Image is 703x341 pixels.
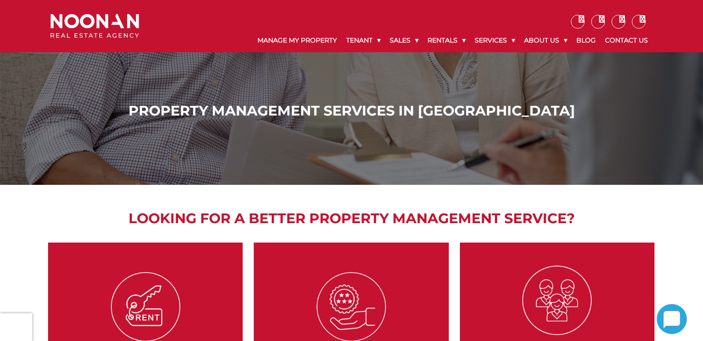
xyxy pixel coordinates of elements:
[572,29,600,52] a: Blog
[385,29,423,52] a: Sales
[520,29,572,52] a: About Us
[423,29,470,52] a: Rentals
[50,14,139,38] img: Noonan Real Estate Agency
[600,29,653,52] a: Contact Us
[342,29,385,52] a: Tenant
[53,103,650,119] h1: Property Management Services in [GEOGRAPHIC_DATA]
[470,29,520,52] a: Services
[253,29,342,52] a: Manage My Property
[43,208,660,229] h2: Looking for a better property management service?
